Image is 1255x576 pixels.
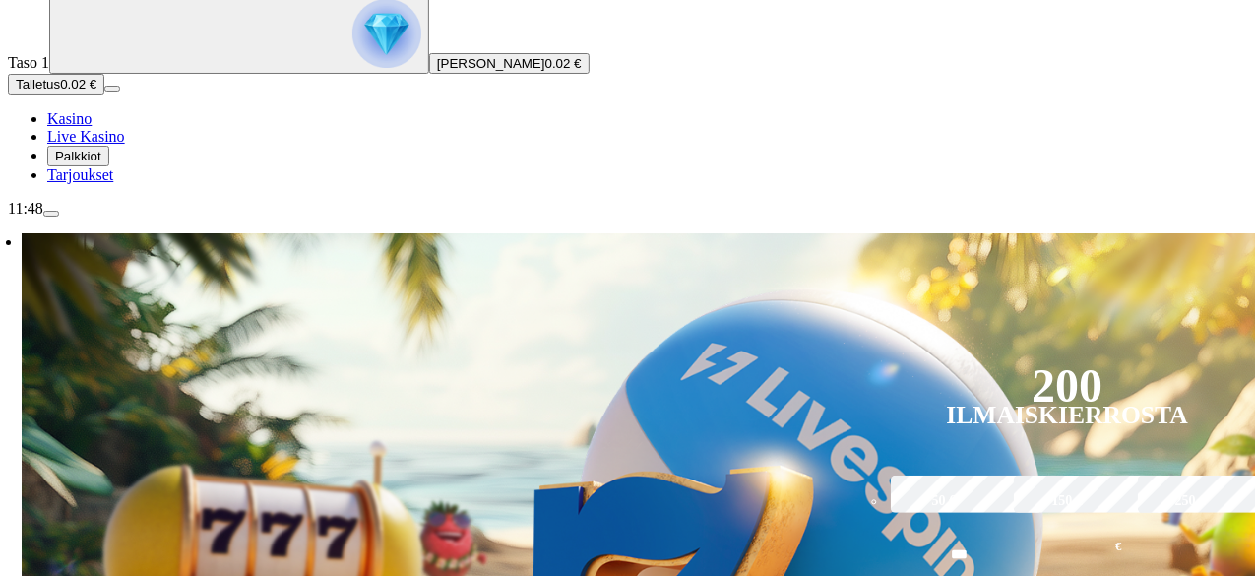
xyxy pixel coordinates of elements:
[47,128,125,145] a: poker-chip iconLive Kasino
[47,110,92,127] span: Kasino
[47,146,109,166] button: reward iconPalkkiot
[947,404,1189,427] div: Ilmaiskierrosta
[1115,538,1121,556] span: €
[43,211,59,217] button: menu
[60,77,96,92] span: 0.02 €
[886,473,1002,530] label: 50 €
[16,77,60,92] span: Talletus
[55,149,101,163] span: Palkkiot
[47,128,125,145] span: Live Kasino
[545,56,582,71] span: 0.02 €
[8,74,104,95] button: Talletusplus icon0.02 €
[429,53,590,74] button: [PERSON_NAME]0.02 €
[47,166,113,183] span: Tarjoukset
[8,54,49,71] span: Taso 1
[47,166,113,183] a: gift-inverted iconTarjoukset
[104,86,120,92] button: menu
[1133,473,1249,530] label: 250 €
[1009,473,1125,530] label: 150 €
[8,200,43,217] span: 11:48
[47,110,92,127] a: diamond iconKasino
[1032,374,1102,398] div: 200
[437,56,545,71] span: [PERSON_NAME]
